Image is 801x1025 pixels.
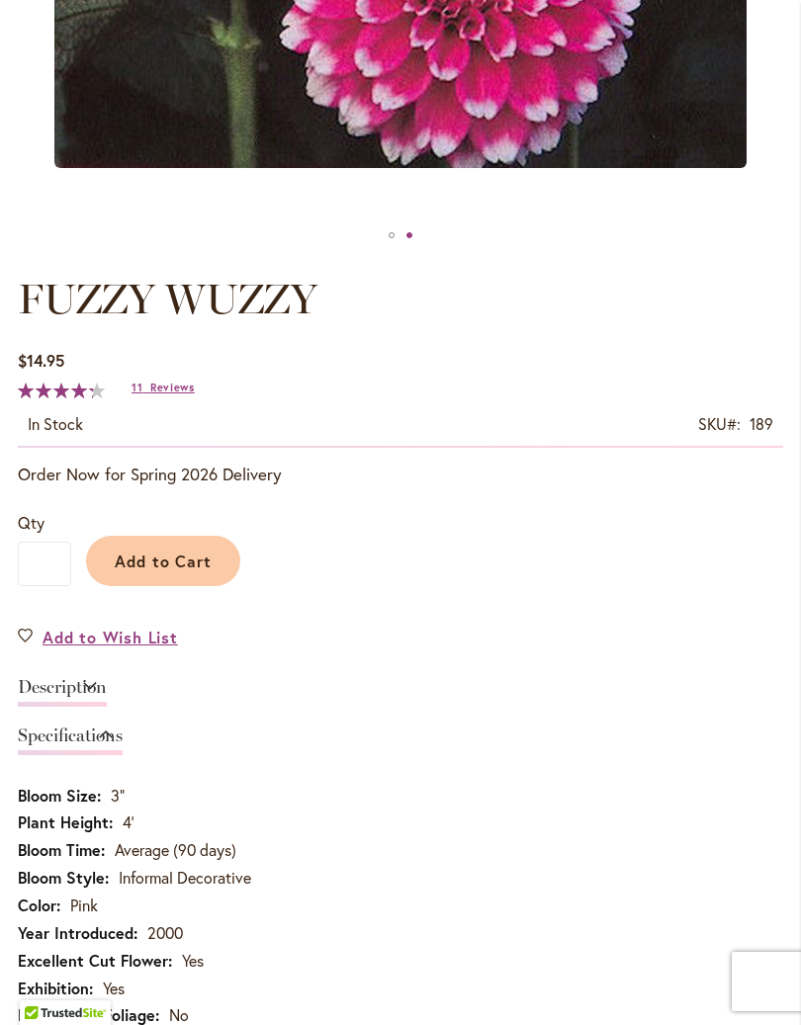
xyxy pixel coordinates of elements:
[18,785,783,812] td: 3"
[115,551,213,571] span: Add to Cart
[400,220,418,250] div: FUZZY WUZZY
[18,463,783,486] p: Order Now for Spring 2026 Delivery
[18,867,783,895] td: Informal Decorative
[750,413,773,436] div: 189
[28,413,83,436] div: Availability
[18,811,783,839] td: 4'
[18,922,783,950] td: 2000
[15,955,70,1010] iframe: Launch Accessibility Center
[18,383,105,398] div: 86%
[18,726,123,755] a: Specifications
[132,381,142,394] span: 11
[18,678,107,707] a: Description
[18,626,178,648] a: Add to Wish List
[18,512,44,533] span: Qty
[18,350,64,371] span: $14.95
[150,381,195,394] span: Reviews
[18,274,317,324] span: FUZZY WUZZY
[28,413,83,434] span: In stock
[86,536,240,586] button: Add to Cart
[18,950,783,978] td: Yes
[43,626,178,648] span: Add to Wish List
[132,381,195,394] a: 11 Reviews
[18,895,783,922] td: Pink
[18,839,783,867] td: Average (90 days)
[383,220,400,250] div: FUZZY WUZZY
[698,413,741,434] strong: SKU
[18,978,783,1005] td: Yes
